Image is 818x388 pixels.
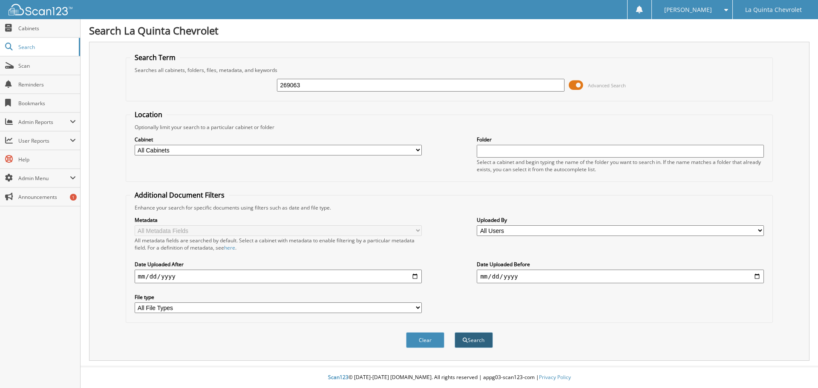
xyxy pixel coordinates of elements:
span: Help [18,156,76,163]
div: All metadata fields are searched by default. Select a cabinet with metadata to enable filtering b... [135,237,422,251]
a: here [224,244,235,251]
legend: Search Term [130,53,180,62]
label: Date Uploaded After [135,261,422,268]
label: Metadata [135,216,422,224]
span: Reminders [18,81,76,88]
div: 1 [70,194,77,201]
label: Date Uploaded Before [477,261,764,268]
label: File type [135,293,422,301]
input: end [477,270,764,283]
span: User Reports [18,137,70,144]
div: Enhance your search for specific documents using filters such as date and file type. [130,204,769,211]
button: Search [455,332,493,348]
a: Privacy Policy [539,374,571,381]
label: Uploaded By [477,216,764,224]
span: Bookmarks [18,100,76,107]
div: © [DATE]-[DATE] [DOMAIN_NAME]. All rights reserved | appg03-scan123-com | [81,367,818,388]
label: Cabinet [135,136,422,143]
span: Admin Menu [18,175,70,182]
span: Admin Reports [18,118,70,126]
span: Scan123 [328,374,349,381]
img: scan123-logo-white.svg [9,4,72,15]
input: start [135,270,422,283]
button: Clear [406,332,444,348]
span: La Quinta Chevrolet [745,7,802,12]
legend: Additional Document Filters [130,190,229,200]
label: Folder [477,136,764,143]
div: Select a cabinet and begin typing the name of the folder you want to search in. If the name match... [477,158,764,173]
iframe: Chat Widget [775,347,818,388]
legend: Location [130,110,167,119]
span: [PERSON_NAME] [664,7,712,12]
span: Scan [18,62,76,69]
div: Searches all cabinets, folders, files, metadata, and keywords [130,66,769,74]
div: Optionally limit your search to a particular cabinet or folder [130,124,769,131]
h1: Search La Quinta Chevrolet [89,23,809,37]
span: Cabinets [18,25,76,32]
span: Advanced Search [588,82,626,89]
span: Announcements [18,193,76,201]
span: Search [18,43,75,51]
